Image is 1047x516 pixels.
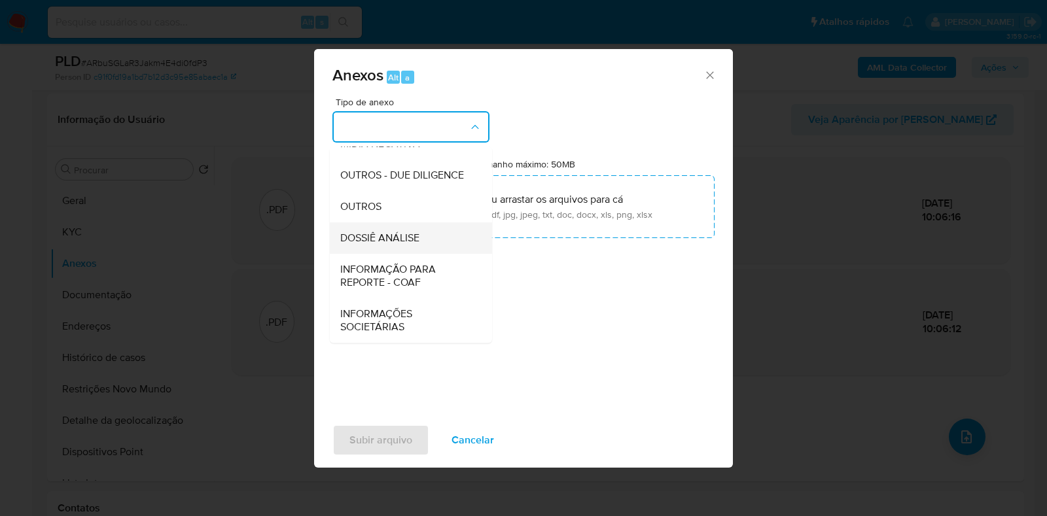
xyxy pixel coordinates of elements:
[452,426,494,455] span: Cancelar
[340,232,419,245] span: DOSSIÊ ANÁLISE
[340,307,474,334] span: INFORMAÇÕES SOCIETÁRIAS
[340,263,474,289] span: INFORMAÇÃO PARA REPORTE - COAF
[340,169,464,182] span: OUTROS - DUE DILIGENCE
[340,200,382,213] span: OUTROS
[435,424,511,456] button: Cancelar
[388,71,399,84] span: Alt
[332,63,383,86] span: Anexos
[703,69,715,80] button: Fechar
[340,137,420,150] span: MIDIA NEGATIVA
[336,97,493,107] span: Tipo de anexo
[476,158,575,170] label: Tamanho máximo: 50MB
[405,71,410,84] span: a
